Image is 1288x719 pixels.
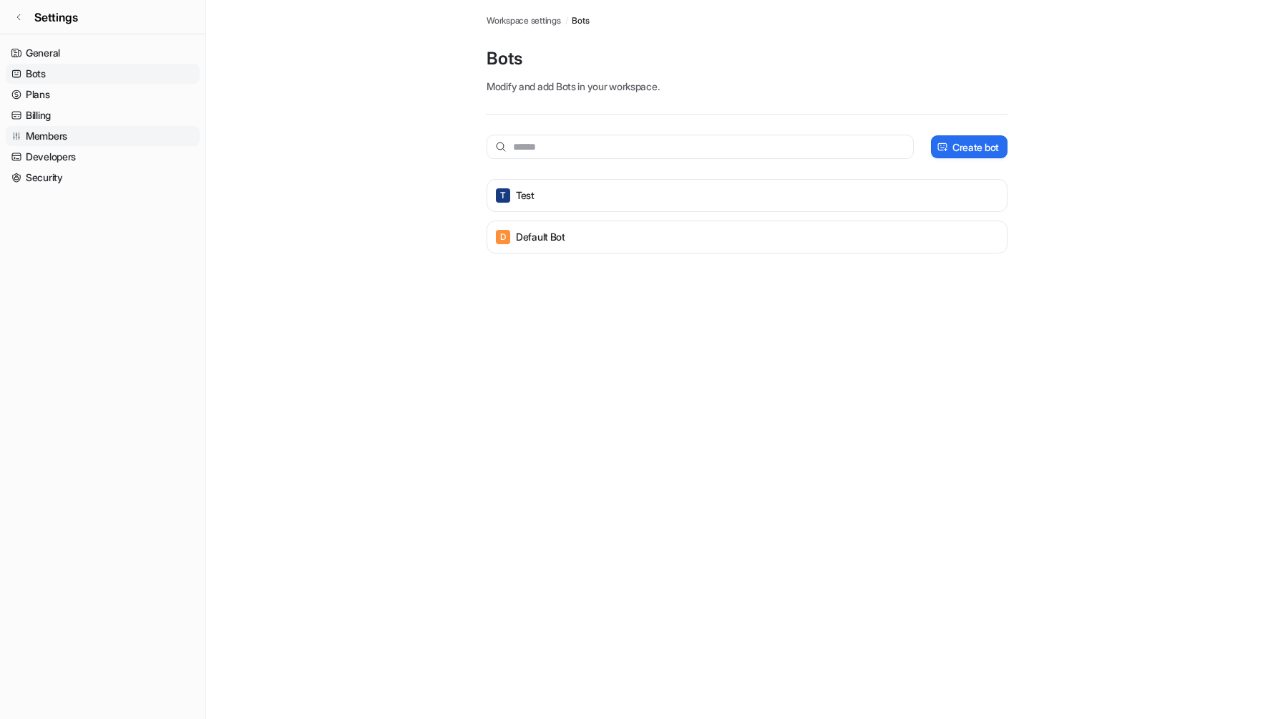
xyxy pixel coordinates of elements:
[34,9,78,26] span: Settings
[496,230,510,244] span: D
[572,14,589,27] a: Bots
[6,43,200,63] a: General
[516,230,565,244] p: Default Bot
[496,188,510,203] span: T
[952,140,999,155] p: Create bot
[6,126,200,146] a: Members
[937,142,948,153] img: create
[6,147,200,167] a: Developers
[6,105,200,125] a: Billing
[931,135,1008,158] button: Create bot
[487,79,1008,94] p: Modify and add Bots in your workspace.
[487,47,1008,70] p: Bots
[516,188,535,203] p: Test
[6,85,200,105] a: Plans
[565,14,568,27] span: /
[6,64,200,84] a: Bots
[487,14,561,27] a: Workspace settings
[6,168,200,188] a: Security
